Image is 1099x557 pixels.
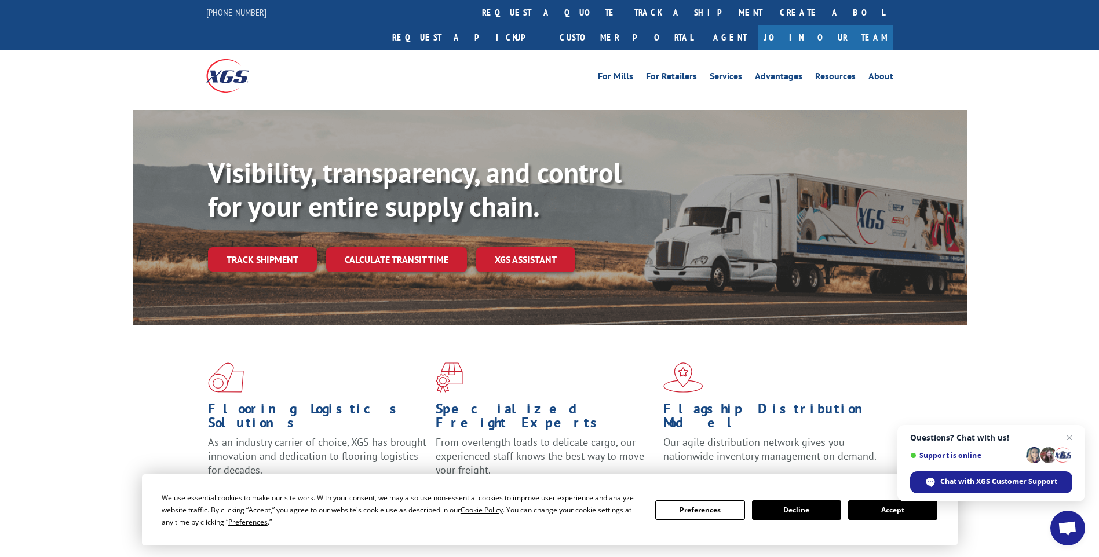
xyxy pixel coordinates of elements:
[755,72,802,85] a: Advantages
[868,72,893,85] a: About
[162,492,641,528] div: We use essential cookies to make our site work. With your consent, we may also use non-essential ...
[702,25,758,50] a: Agent
[326,247,467,272] a: Calculate transit time
[476,247,575,272] a: XGS ASSISTANT
[208,362,244,393] img: xgs-icon-total-supply-chain-intelligence-red
[384,25,551,50] a: Request a pickup
[436,362,463,393] img: xgs-icon-focused-on-flooring-red
[228,517,268,527] span: Preferences
[551,25,702,50] a: Customer Portal
[710,72,742,85] a: Services
[752,500,841,520] button: Decline
[655,500,744,520] button: Preferences
[436,402,655,435] h1: Specialized Freight Experts
[208,155,622,224] b: Visibility, transparency, and control for your entire supply chain.
[1050,511,1085,545] div: Open chat
[758,25,893,50] a: Join Our Team
[208,247,317,272] a: Track shipment
[206,6,266,18] a: [PHONE_NUMBER]
[461,505,503,515] span: Cookie Policy
[208,402,427,435] h1: Flooring Logistics Solutions
[1063,431,1076,445] span: Close chat
[663,402,882,435] h1: Flagship Distribution Model
[598,72,633,85] a: For Mills
[142,474,958,545] div: Cookie Consent Prompt
[208,435,426,477] span: As an industry carrier of choice, XGS has brought innovation and dedication to flooring logistics...
[663,362,703,393] img: xgs-icon-flagship-distribution-model-red
[646,72,697,85] a: For Retailers
[663,474,808,487] a: Learn More >
[815,72,856,85] a: Resources
[910,433,1072,442] span: Questions? Chat with us!
[436,435,655,487] p: From overlength loads to delicate cargo, our experienced staff knows the best way to move your fr...
[910,471,1072,493] div: Chat with XGS Customer Support
[940,477,1057,487] span: Chat with XGS Customer Support
[663,435,877,463] span: Our agile distribution network gives you nationwide inventory management on demand.
[910,451,1022,460] span: Support is online
[848,500,937,520] button: Accept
